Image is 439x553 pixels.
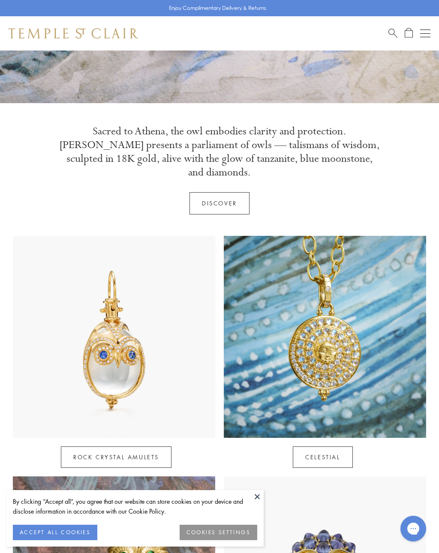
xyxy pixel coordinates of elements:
[420,28,430,39] button: Open navigation
[189,192,250,214] a: Discover
[293,446,352,468] a: Celestial
[180,525,257,540] button: COOKIES SETTINGS
[405,28,413,39] a: Open Shopping Bag
[13,525,97,540] button: ACCEPT ALL COOKIES
[9,28,138,39] img: Temple St. Clair
[388,28,397,39] a: Search
[61,446,171,468] a: Rock Crystal Amulets
[13,497,257,516] div: By clicking “Accept all”, you agree that our website can store cookies on your device and disclos...
[396,513,430,544] iframe: Gorgias live chat messenger
[169,4,266,12] p: Enjoy Complimentary Delivery & Returns
[59,125,380,179] p: Sacred to Athena, the owl embodies clarity and protection. [PERSON_NAME] presents a parliament of...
